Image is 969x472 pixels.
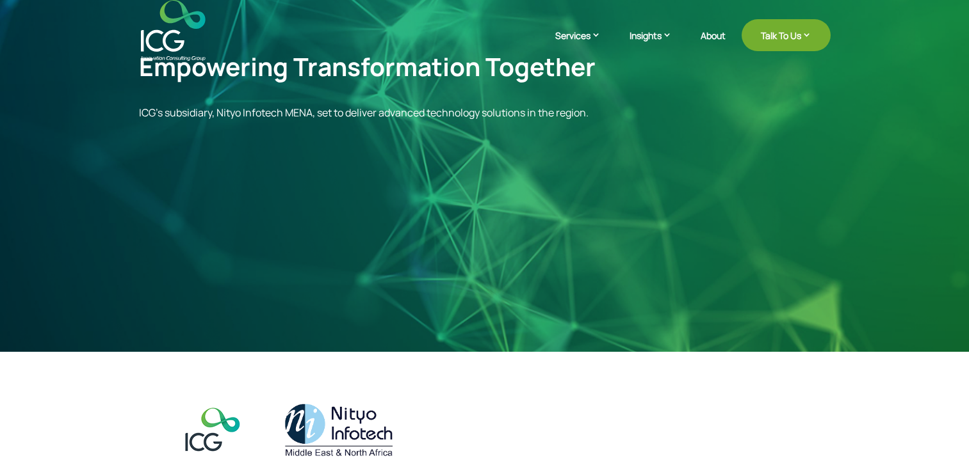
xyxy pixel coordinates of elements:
img: Nityo MENA Logo 1 (2) [284,404,392,456]
a: About [701,31,726,61]
a: Services [555,29,614,61]
span: ICG’s subsidiary, Nityo Infotech MENA, set to deliver advanced technology solutions in the region. [139,106,589,120]
span: Empowering Transformation Together [139,49,596,84]
a: Talk To Us [742,19,831,51]
img: icg-logo [179,404,247,460]
a: Insights [630,29,685,61]
iframe: Chat Widget [905,411,969,472]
